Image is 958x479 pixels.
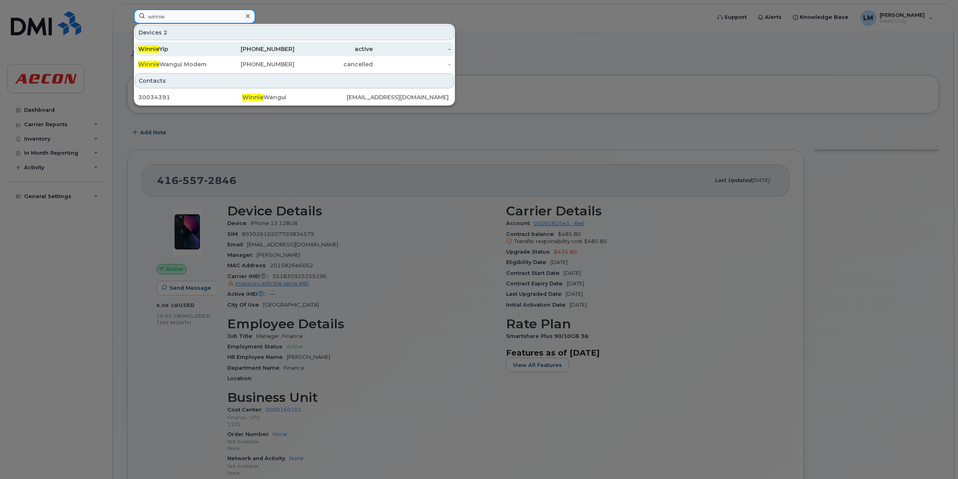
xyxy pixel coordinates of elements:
div: [PHONE_NUMBER] [217,60,295,68]
div: 30034391 [138,93,242,101]
a: WinnieYip[PHONE_NUMBER]active- [135,42,454,56]
div: active [294,45,373,53]
div: - [373,60,451,68]
div: - [373,45,451,53]
a: WinnieWangui Modem[PHONE_NUMBER]cancelled- [135,57,454,72]
div: cancelled [294,60,373,68]
div: Wangui [242,93,346,101]
div: Devices [135,25,454,40]
span: Winnie [138,61,159,68]
div: Contacts [135,73,454,88]
div: [PHONE_NUMBER] [217,45,295,53]
div: Yip [138,45,217,53]
span: Winnie [138,45,159,53]
div: Wangui Modem [138,60,217,68]
a: 30034391WinnieWangui[EMAIL_ADDRESS][DOMAIN_NAME] [135,90,454,104]
span: Winnie [242,94,264,101]
span: 2 [163,29,167,37]
div: [EMAIL_ADDRESS][DOMAIN_NAME] [347,93,451,101]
